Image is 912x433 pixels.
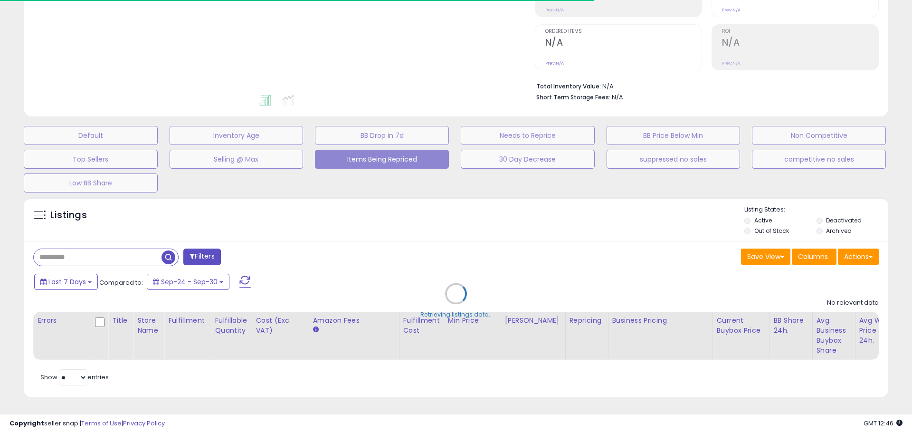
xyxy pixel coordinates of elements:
span: 2025-10-8 12:46 GMT [864,419,902,428]
span: Ordered Items [545,29,702,34]
button: BB Price Below Min [607,126,741,145]
button: Inventory Age [170,126,304,145]
button: Needs to Reprice [461,126,595,145]
button: Default [24,126,158,145]
button: Low BB Share [24,173,158,192]
button: Items Being Repriced [315,150,449,169]
h2: N/A [722,37,878,50]
h2: N/A [545,37,702,50]
b: Short Term Storage Fees: [536,93,610,101]
span: N/A [612,93,623,102]
button: Selling @ Max [170,150,304,169]
small: Prev: N/A [545,60,564,66]
button: 30 Day Decrease [461,150,595,169]
a: Terms of Use [81,419,122,428]
button: competitive no sales [752,150,886,169]
button: BB Drop in 7d [315,126,449,145]
span: ROI [722,29,878,34]
button: Non Competitive [752,126,886,145]
small: Prev: N/A [545,7,564,13]
button: suppressed no sales [607,150,741,169]
button: Top Sellers [24,150,158,169]
div: Retrieving listings data.. [420,310,492,319]
a: Privacy Policy [123,419,165,428]
li: N/A [536,80,872,91]
b: Total Inventory Value: [536,82,601,90]
strong: Copyright [9,419,44,428]
small: Prev: N/A [722,7,741,13]
div: seller snap | | [9,419,165,428]
small: Prev: N/A [722,60,741,66]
